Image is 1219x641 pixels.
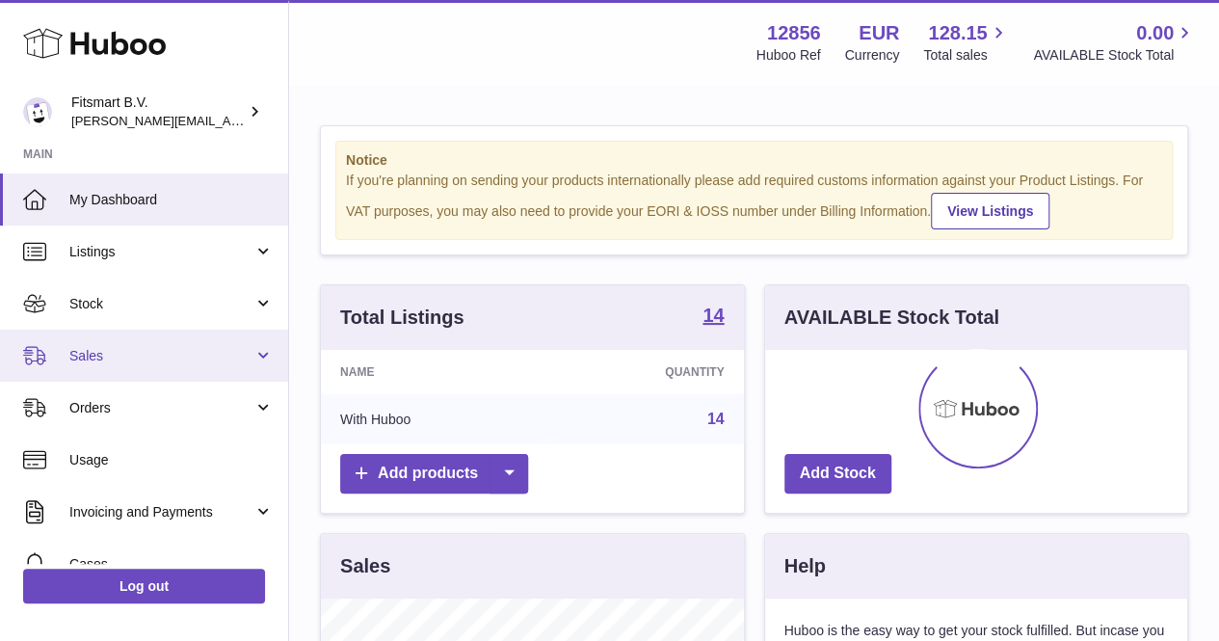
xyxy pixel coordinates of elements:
[71,113,386,128] span: [PERSON_NAME][EMAIL_ADDRESS][DOMAIN_NAME]
[69,191,274,209] span: My Dashboard
[69,399,253,417] span: Orders
[69,555,274,574] span: Cases
[69,295,253,313] span: Stock
[23,569,265,603] a: Log out
[702,306,724,325] strong: 14
[69,347,253,365] span: Sales
[543,350,743,394] th: Quantity
[923,46,1009,65] span: Total sales
[321,394,543,444] td: With Huboo
[23,97,52,126] img: jonathan@leaderoo.com
[1136,20,1174,46] span: 0.00
[340,553,390,579] h3: Sales
[69,451,274,469] span: Usage
[923,20,1009,65] a: 128.15 Total sales
[71,93,245,130] div: Fitsmart B.V.
[859,20,899,46] strong: EUR
[767,20,821,46] strong: 12856
[702,306,724,329] a: 14
[784,553,826,579] h3: Help
[346,151,1162,170] strong: Notice
[340,305,464,331] h3: Total Listings
[845,46,900,65] div: Currency
[1033,46,1196,65] span: AVAILABLE Stock Total
[928,20,987,46] span: 128.15
[69,243,253,261] span: Listings
[321,350,543,394] th: Name
[756,46,821,65] div: Huboo Ref
[346,172,1162,229] div: If you're planning on sending your products internationally please add required customs informati...
[784,454,891,494] a: Add Stock
[1033,20,1196,65] a: 0.00 AVAILABLE Stock Total
[69,503,253,521] span: Invoicing and Payments
[784,305,999,331] h3: AVAILABLE Stock Total
[340,454,528,494] a: Add products
[707,411,725,427] a: 14
[931,193,1049,229] a: View Listings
